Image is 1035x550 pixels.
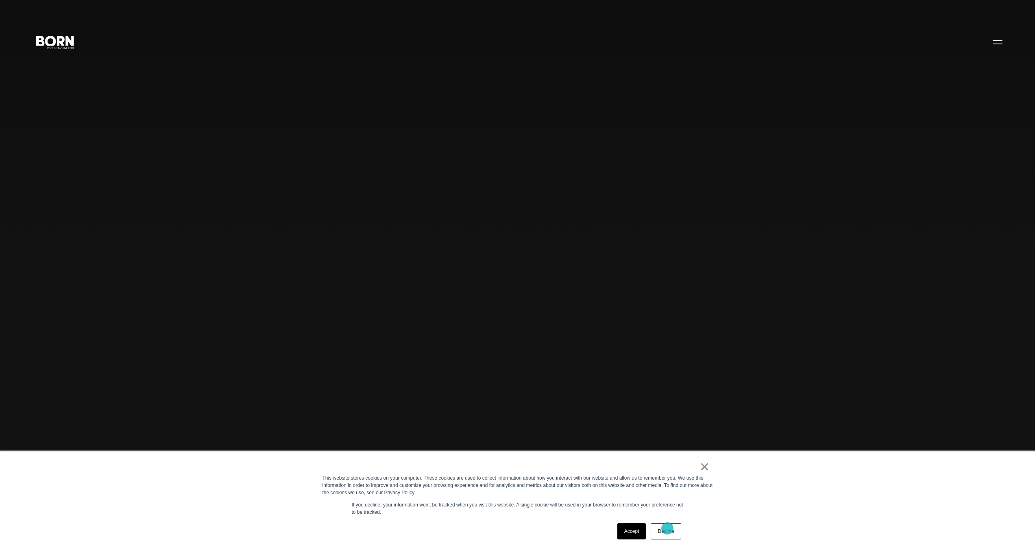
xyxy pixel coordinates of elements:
button: Open [988,33,1007,50]
a: × [700,463,710,470]
a: Accept [617,523,646,539]
p: If you decline, your information won’t be tracked when you visit this website. A single cookie wi... [352,501,684,516]
a: Decline [651,523,681,539]
div: This website stores cookies on your computer. These cookies are used to collect information about... [322,474,713,496]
